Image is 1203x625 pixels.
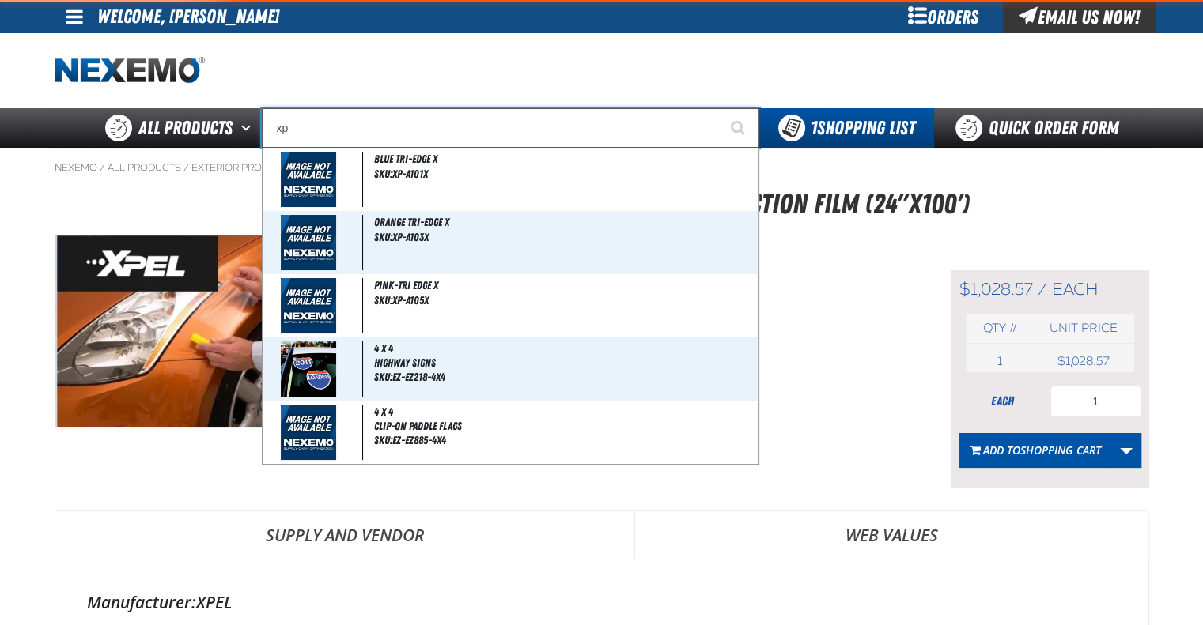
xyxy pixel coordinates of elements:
a: Web Values [635,511,1148,559]
th: Qty # [967,314,1034,343]
span: Shopping Cart [1020,442,1101,457]
button: Start Searching [720,108,759,148]
span: 4 X 4 [374,405,393,418]
span: / [1038,279,1047,299]
div: each [959,393,1046,410]
button: You have 1 Shopping List. Open to view details [759,108,934,148]
img: 24" XPEL ULTIMATE PLUS Paint Protection Film (24"x100') [55,235,354,427]
span: SKU:EZ-EZ218-4X4 [374,371,445,383]
img: 5b24449bcdd6f955141118-EZ218A.jpg [281,341,336,397]
button: Open All Products pages [236,108,262,148]
span: SKU:XP-A101X [374,168,428,180]
a: Home [55,57,205,85]
img: missing_image.jpg [281,215,336,270]
a: Supply and Vendor [55,511,634,559]
span: / [183,161,189,174]
img: Nexemo logo [55,57,205,85]
a: Exterior Protection [191,161,303,174]
td: $1,028.57 [1033,350,1133,372]
span: each [1052,279,1099,299]
th: Unit price [1033,314,1133,343]
span: Clip-on Paddle Flags [374,420,755,433]
strong: 1 [811,117,817,139]
button: Add toShopping Cart [959,433,1112,468]
label: Manufacturer: [87,591,196,613]
span: PINK-TRI EDGE X [374,279,438,292]
span: SKU:XP-A103X [374,231,429,243]
span: SKU:XP-A105X [374,294,429,307]
img: missing_image.jpg [281,152,336,207]
span: Shopping List [811,117,915,139]
span: SKU:EZ-EZ885-4X4 [374,434,446,446]
span: / [100,161,105,174]
span: 4 X 4 [374,342,393,355]
img: missing_image.jpg [281,405,336,460]
input: Search [262,108,759,148]
a: More Actions [1111,433,1141,468]
span: Add to [983,442,1101,457]
a: Quick Order Form [934,108,1148,148]
input: Product Quantity [1050,386,1141,417]
p: SKU: [383,229,1149,251]
span: Highway Signs [374,356,755,370]
img: missing_image.jpg [281,278,336,333]
h1: 24" XPEL ULTIMATE PLUS Paint Protection Film (24"x100') [383,183,1149,225]
span: All Products [138,114,233,142]
a: All Products [108,161,181,174]
span: $1,028.57 [959,279,1033,299]
a: Nexemo [55,161,97,174]
nav: Breadcrumbs [55,161,1149,174]
span: 1 [997,354,1002,368]
span: Orange Tri-Edge X [374,216,449,228]
div: XPEL [87,591,1117,613]
span: Blue Tri-Edge X [374,152,437,165]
